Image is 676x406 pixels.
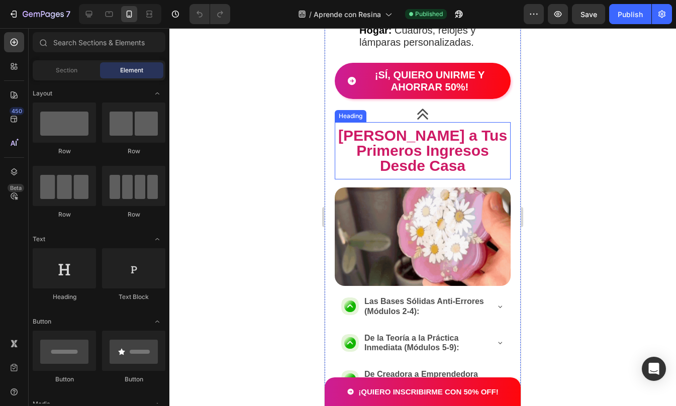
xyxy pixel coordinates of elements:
[102,210,165,219] div: Row
[642,357,666,381] div: Open Intercom Messenger
[149,231,165,247] span: Toggle open
[149,314,165,330] span: Toggle open
[10,107,24,115] div: 450
[40,268,162,287] p: Las Bases Sólidas Anti-Errores (Módulos 2-4):
[10,159,186,258] img: image_demo.jpg
[33,317,51,326] span: Button
[609,4,651,24] button: Publish
[120,66,143,75] span: Element
[66,8,70,20] p: 7
[33,89,52,98] span: Layout
[36,41,174,65] p: ¡SÍ, QUIERO UNIRME Y AHORRAR 50%!
[56,66,77,75] span: Section
[309,9,312,20] span: /
[33,292,96,301] div: Heading
[149,85,165,101] span: Toggle open
[618,9,643,20] div: Publish
[33,32,165,52] input: Search Sections & Elements
[4,4,75,24] button: 7
[40,305,162,324] p: De la Teoría a la Práctica Inmediata (Módulos 5-9):
[102,147,165,156] div: Row
[102,375,165,384] div: Button
[314,9,381,20] span: Aprende con Resina
[40,341,162,360] p: De Creadora a Emprendedora (Módulo 10):
[8,184,24,192] div: Beta
[33,375,96,384] div: Button
[102,292,165,301] div: Text Block
[33,235,45,244] span: Text
[14,99,182,146] span: [PERSON_NAME] a Tus Primeros Ingresos Desde Casa
[581,10,597,19] span: Save
[189,4,230,24] div: Undo/Redo
[415,10,443,19] span: Published
[10,35,186,71] a: ¡SÍ, QUIERO UNIRME Y AHORRAR 50%!
[12,83,40,92] div: Heading
[572,4,605,24] button: Save
[33,210,96,219] div: Row
[325,28,521,406] iframe: Design area
[33,147,96,156] div: Row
